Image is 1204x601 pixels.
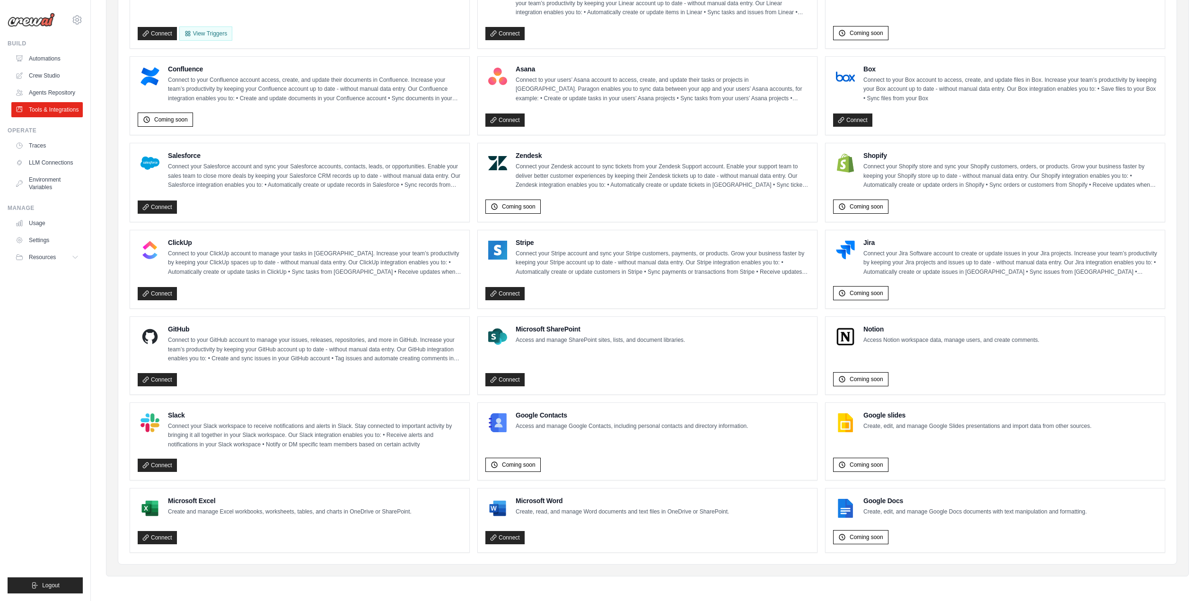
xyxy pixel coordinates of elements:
[516,151,809,160] h4: Zendesk
[836,499,855,518] img: Google Docs Logo
[863,422,1091,431] p: Create, edit, and manage Google Slides presentations and import data from other sources.
[836,67,855,86] img: Box Logo
[863,64,1157,74] h4: Box
[168,507,412,517] p: Create and manage Excel workbooks, worksheets, tables, and charts in OneDrive or SharePoint.
[168,64,462,74] h4: Confluence
[179,26,232,41] : View Triggers
[11,233,83,248] a: Settings
[863,76,1157,104] p: Connect to your Box account to access, create, and update files in Box. Increase your team’s prod...
[141,327,159,346] img: GitHub Logo
[488,413,507,432] img: Google Contacts Logo
[516,324,685,334] h4: Microsoft SharePoint
[488,499,507,518] img: Microsoft Word Logo
[168,238,462,247] h4: ClickUp
[850,533,883,541] span: Coming soon
[836,413,855,432] img: Google slides Logo
[8,127,83,134] div: Operate
[485,27,525,40] a: Connect
[8,204,83,212] div: Manage
[516,410,748,420] h4: Google Contacts
[833,113,872,127] a: Connect
[850,289,883,297] span: Coming soon
[516,422,748,431] p: Access and manage Google Contacts, including personal contacts and directory information.
[516,76,809,104] p: Connect to your users’ Asana account to access, create, and update their tasks or projects in [GE...
[141,413,159,432] img: Slack Logo
[863,507,1087,517] p: Create, edit, and manage Google Docs documents with text manipulation and formatting.
[138,27,177,40] a: Connect
[836,241,855,260] img: Jira Logo
[168,151,462,160] h4: Salesforce
[516,496,729,505] h4: Microsoft Word
[488,241,507,260] img: Stripe Logo
[138,373,177,386] a: Connect
[516,162,809,190] p: Connect your Zendesk account to sync tickets from your Zendesk Support account. Enable your suppo...
[29,253,56,261] span: Resources
[138,459,177,472] a: Connect
[11,155,83,170] a: LLM Connections
[141,67,159,86] img: Confluence Logo
[141,241,159,260] img: ClickUp Logo
[168,496,412,505] h4: Microsoft Excel
[141,499,159,518] img: Microsoft Excel Logo
[168,422,462,450] p: Connect your Slack workspace to receive notifications and alerts in Slack. Stay connected to impo...
[488,67,507,86] img: Asana Logo
[168,162,462,190] p: Connect your Salesforce account and sync your Salesforce accounts, contacts, leads, or opportunit...
[516,249,809,277] p: Connect your Stripe account and sync your Stripe customers, payments, or products. Grow your busi...
[11,250,83,265] button: Resources
[141,154,159,173] img: Salesforce Logo
[488,327,507,346] img: Microsoft SharePoint Logo
[488,154,507,173] img: Zendesk Logo
[850,461,883,469] span: Coming soon
[485,531,525,544] a: Connect
[863,324,1039,334] h4: Notion
[485,287,525,300] a: Connect
[863,496,1087,505] h4: Google Docs
[11,172,83,195] a: Environment Variables
[516,64,809,74] h4: Asana
[863,249,1157,277] p: Connect your Jira Software account to create or update issues in your Jira projects. Increase you...
[11,216,83,231] a: Usage
[138,531,177,544] a: Connect
[850,29,883,37] span: Coming soon
[485,373,525,386] a: Connect
[863,410,1091,420] h4: Google slides
[168,76,462,104] p: Connect to your Confluence account access, create, and update their documents in Confluence. Incr...
[11,102,83,117] a: Tools & Integrations
[168,249,462,277] p: Connect to your ClickUp account to manage your tasks in [GEOGRAPHIC_DATA]. Increase your team’s p...
[836,154,855,173] img: Shopify Logo
[502,461,536,469] span: Coming soon
[8,40,83,47] div: Build
[836,327,855,346] img: Notion Logo
[168,336,462,364] p: Connect to your GitHub account to manage your issues, releases, repositories, and more in GitHub....
[42,582,60,589] span: Logout
[502,203,536,210] span: Coming soon
[485,113,525,127] a: Connect
[168,324,462,334] h4: GitHub
[138,287,177,300] a: Connect
[516,336,685,345] p: Access and manage SharePoint sites, lists, and document libraries.
[8,13,55,27] img: Logo
[8,577,83,593] button: Logout
[11,51,83,66] a: Automations
[850,203,883,210] span: Coming soon
[154,116,188,123] span: Coming soon
[168,410,462,420] h4: Slack
[11,85,83,100] a: Agents Repository
[863,151,1157,160] h4: Shopify
[138,200,177,214] a: Connect
[516,507,729,517] p: Create, read, and manage Word documents and text files in OneDrive or SharePoint.
[11,138,83,153] a: Traces
[516,238,809,247] h4: Stripe
[863,336,1039,345] p: Access Notion workspace data, manage users, and create comments.
[863,238,1157,247] h4: Jira
[11,68,83,83] a: Crew Studio
[863,162,1157,190] p: Connect your Shopify store and sync your Shopify customers, orders, or products. Grow your busine...
[850,375,883,383] span: Coming soon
